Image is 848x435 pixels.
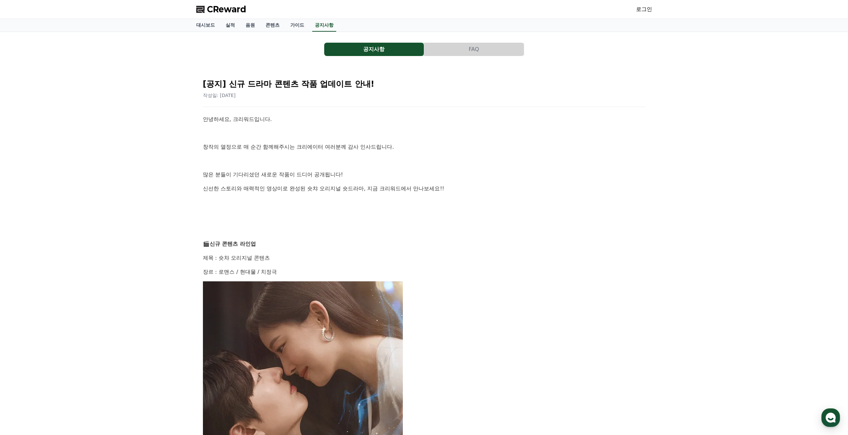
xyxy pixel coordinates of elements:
p: 안녕하세요, 크리워드입니다. [203,115,645,124]
button: 공지사항 [324,43,424,56]
p: 장르 : 로맨스 / 현대물 / 치정극 [203,268,645,276]
a: 콘텐츠 [260,19,285,32]
strong: 신규 콘텐츠 라인업 [210,241,256,247]
span: 작성일: [DATE] [203,93,236,98]
h2: [공지] 신규 드라마 콘텐츠 작품 업데이트 안내! [203,79,645,89]
span: 🎬 [203,241,210,247]
p: 많은 분들이 기다리셨던 새로운 작품이 드디어 공개됩니다! [203,170,645,179]
p: 창작의 열정으로 매 순간 함께해주시는 크리에이터 여러분께 감사 인사드립니다. [203,143,645,151]
span: CReward [207,4,246,15]
a: CReward [196,4,246,15]
a: 가이드 [285,19,310,32]
a: 공지사항 [312,19,336,32]
a: 대시보드 [191,19,220,32]
a: 실적 [220,19,240,32]
p: 제목 : 숏챠 오리지널 콘텐츠 [203,254,645,262]
button: FAQ [424,43,524,56]
a: 로그인 [636,5,652,13]
p: 신선한 스토리와 매력적인 영상미로 완성된 숏챠 오리지널 숏드라마, 지금 크리워드에서 만나보세요!! [203,184,645,193]
a: 음원 [240,19,260,32]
